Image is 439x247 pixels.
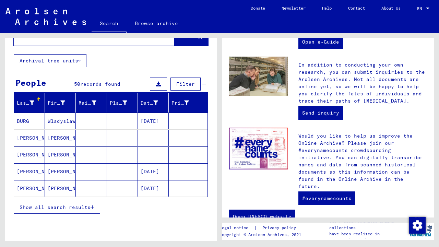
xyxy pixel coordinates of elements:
mat-header-cell: Date of Birth [138,93,169,113]
p: Copyright © Arolsen Archives, 2021 [219,232,304,238]
span: EN [417,6,425,11]
div: Prisoner # [171,97,199,108]
mat-cell: [DATE] [138,163,169,180]
mat-cell: [DATE] [138,180,169,197]
div: Maiden Name [79,97,106,108]
a: Privacy policy [257,224,304,232]
div: Prisoner # [171,99,189,107]
img: enc.jpg [229,128,288,170]
div: Last Name [17,97,45,108]
a: Send inquiry [298,106,343,120]
img: Change consent [409,217,426,234]
img: inquiries.jpg [229,57,288,96]
div: Place of Birth [110,97,138,108]
p: In addition to conducting your own research, you can submit inquiries to the Arolsen Archives. No... [298,61,427,105]
p: have been realized in partnership with [329,231,407,243]
mat-cell: [PERSON_NAME] [45,180,76,197]
div: Maiden Name [79,99,96,107]
mat-cell: [PERSON_NAME] [14,180,45,197]
span: Show all search results [20,204,91,210]
mat-cell: [PERSON_NAME] [14,130,45,146]
mat-header-cell: First Name [45,93,76,113]
a: Search [92,15,127,33]
mat-header-cell: Maiden Name [76,93,107,113]
span: Filter [176,81,195,87]
div: First Name [48,97,75,108]
mat-cell: [DATE] [138,113,169,129]
div: Date of Birth [141,97,168,108]
a: Browse archive [127,15,186,32]
div: Last Name [17,99,34,107]
img: yv_logo.png [408,222,434,239]
a: Open UNESCO website [229,210,295,223]
mat-header-cell: Place of Birth [107,93,138,113]
mat-cell: Wladyslaw [45,113,76,129]
div: Date of Birth [141,99,158,107]
button: Archival tree units [14,54,86,67]
mat-header-cell: Last Name [14,93,45,113]
span: 50 [74,81,80,87]
div: People [15,77,46,89]
a: #everynamecounts [298,191,355,205]
p: The Arolsen Archives online collections [329,219,407,231]
mat-cell: [PERSON_NAME] [45,163,76,180]
mat-header-cell: Prisoner # [169,93,207,113]
mat-cell: [PERSON_NAME] [45,130,76,146]
mat-cell: BURG [14,113,45,129]
div: First Name [48,99,65,107]
mat-cell: [PERSON_NAME] [45,146,76,163]
a: Legal notice [219,224,254,232]
p: Would you like to help us improve the Online Archive? Please join our #everynamecounts crowdsourc... [298,132,427,190]
div: Place of Birth [110,99,127,107]
div: | [219,224,304,232]
img: Arolsen_neg.svg [5,8,86,25]
button: Filter [170,78,201,91]
mat-cell: [PERSON_NAME] [14,163,45,180]
button: Show all search results [14,201,100,214]
span: records found [80,81,120,87]
div: Change consent [409,217,425,233]
a: Open e-Guide [298,35,343,49]
mat-cell: [PERSON_NAME] [14,146,45,163]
